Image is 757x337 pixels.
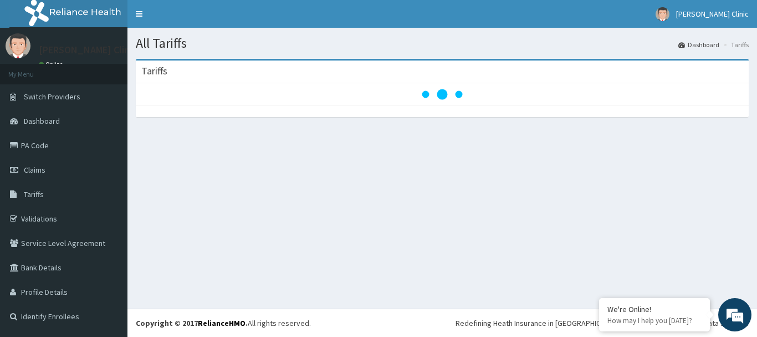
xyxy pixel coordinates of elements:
strong: Copyright © 2017 . [136,318,248,328]
svg: audio-loading [420,72,464,117]
div: We're Online! [607,304,702,314]
li: Tariffs [720,40,749,49]
div: Redefining Heath Insurance in [GEOGRAPHIC_DATA] using Telemedicine and Data Science! [456,318,749,329]
h1: All Tariffs [136,36,749,51]
h3: Tariffs [141,66,167,76]
span: Tariffs [24,189,44,199]
span: Dashboard [24,116,60,126]
img: User Image [6,33,30,58]
span: Claims [24,165,45,175]
p: [PERSON_NAME] Clinic [39,45,137,55]
span: [PERSON_NAME] Clinic [676,9,749,19]
footer: All rights reserved. [127,309,757,337]
p: How may I help you today? [607,316,702,325]
a: RelianceHMO [198,318,245,328]
span: Switch Providers [24,92,80,102]
a: Dashboard [678,40,719,49]
a: Online [39,61,65,68]
img: User Image [656,7,669,21]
